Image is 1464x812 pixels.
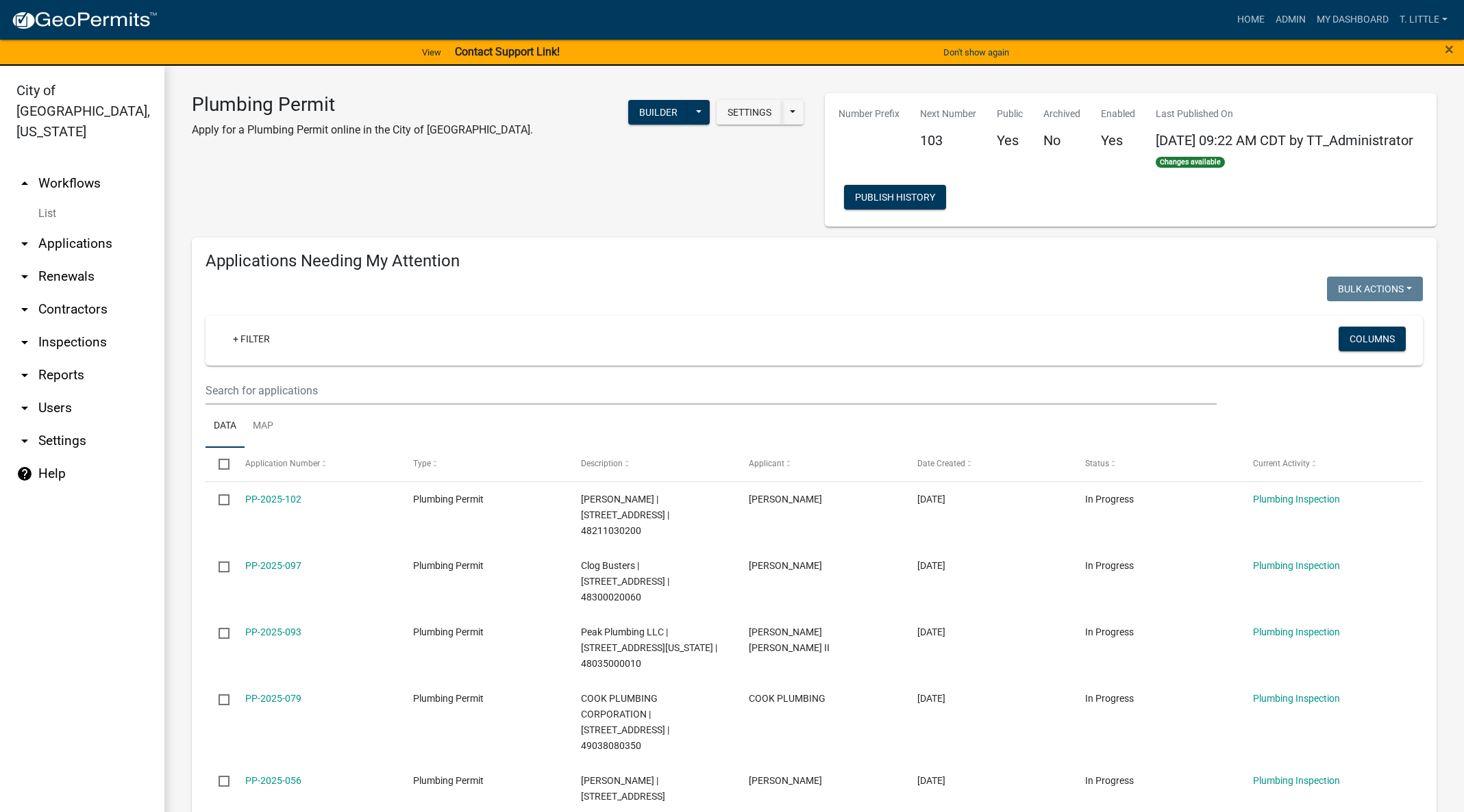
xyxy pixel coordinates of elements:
h5: Yes [997,132,1023,149]
span: Clog Busters | 304 S 3RD ST | 48300020060 [581,560,669,602]
strong: Contact Support Link! [455,45,560,58]
button: Publish History [844,185,946,210]
span: In Progress [1085,775,1134,786]
a: PP-2025-097 [245,560,301,571]
p: Apply for a Plumbing Permit online in the City of [GEOGRAPHIC_DATA]. [192,122,533,138]
a: + Filter [222,327,281,351]
datatable-header-cell: Applicant [736,448,904,481]
a: Plumbing Inspection [1253,775,1340,786]
span: In Progress [1085,693,1134,704]
span: Plumbing Permit [413,494,484,505]
a: Map [245,405,282,448]
i: arrow_drop_down [16,400,33,416]
span: Brent M Parrott | 102 1/2 W ASHLAND AVE | 48020080220 [581,775,665,802]
i: arrow_drop_down [16,236,33,252]
span: Plumbing Permit [413,626,484,637]
i: arrow_drop_down [16,433,33,449]
span: Robin Horsch [749,494,822,505]
h3: Plumbing Permit [192,93,533,116]
input: Search for applications [206,377,1217,405]
h4: Applications Needing My Attention [206,251,1423,271]
i: arrow_drop_down [16,268,33,285]
a: PP-2025-079 [245,693,301,704]
a: PP-2025-102 [245,494,301,505]
span: Date Created [917,459,965,468]
span: Plumbing Permit [413,560,484,571]
a: Admin [1270,7,1311,33]
span: 05/02/2025 [917,775,945,786]
span: In Progress [1085,626,1134,637]
span: Application Number [245,459,320,468]
span: 08/12/2025 [917,626,945,637]
h5: No [1043,132,1080,149]
a: Plumbing Inspection [1253,494,1340,505]
span: Tim Bendt | 501 N 12TH ST | 48211030200 [581,494,669,536]
a: Plumbing Inspection [1253,693,1340,704]
a: PP-2025-056 [245,775,301,786]
span: Peak Plumbing LLC | 202 W KENTUCKY AVE | 48035000010 [581,626,717,669]
span: 08/18/2025 [917,560,945,571]
wm-modal-confirm: Workflow Publish History [844,192,946,203]
span: Russell James Dalton II [749,626,830,653]
a: Plumbing Inspection [1253,560,1340,571]
span: Plumbing Permit [413,693,484,704]
i: arrow_drop_down [16,301,33,318]
span: × [1445,40,1454,59]
span: Brent Parrott [749,775,822,786]
button: Close [1445,41,1454,58]
datatable-header-cell: Type [400,448,568,481]
span: 09/12/2025 [917,494,945,505]
a: PP-2025-093 [245,626,301,637]
button: Bulk Actions [1327,277,1423,301]
span: COOK PLUMBING [749,693,826,704]
button: Settings [717,100,782,125]
span: Description [581,459,623,468]
datatable-header-cell: Application Number [232,448,399,481]
datatable-header-cell: Current Activity [1240,448,1408,481]
span: Plumbing Permit [413,775,484,786]
span: Current Activity [1253,459,1310,468]
span: Changes available [1156,157,1226,168]
button: Builder [628,100,688,125]
p: Number Prefix [839,107,900,121]
a: T. Little [1394,7,1453,33]
a: View [417,41,447,64]
a: Home [1232,7,1270,33]
p: Public [997,107,1023,121]
h5: Yes [1101,132,1135,149]
span: Craig Smith [749,560,822,571]
a: Data [206,405,245,448]
a: Plumbing Inspection [1253,626,1340,637]
span: Status [1085,459,1109,468]
span: Applicant [749,459,784,468]
span: COOK PLUMBING CORPORATION | 505 N 20TH ST | 49038080350 [581,693,669,750]
h5: 103 [920,132,976,149]
span: In Progress [1085,560,1134,571]
datatable-header-cell: Select [206,448,232,481]
i: help [16,466,33,482]
button: Don't show again [938,41,1015,64]
i: arrow_drop_down [16,334,33,351]
datatable-header-cell: Description [568,448,736,481]
p: Enabled [1101,107,1135,121]
i: arrow_drop_up [16,175,33,192]
a: My Dashboard [1311,7,1394,33]
i: arrow_drop_down [16,367,33,383]
button: Columns [1339,327,1406,351]
p: Next Number [920,107,976,121]
span: [DATE] 09:22 AM CDT by TT_Administrator [1156,132,1413,149]
span: 07/16/2025 [917,693,945,704]
datatable-header-cell: Date Created [904,448,1071,481]
span: In Progress [1085,494,1134,505]
datatable-header-cell: Status [1072,448,1240,481]
span: Type [413,459,431,468]
p: Last Published On [1156,107,1413,121]
p: Archived [1043,107,1080,121]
